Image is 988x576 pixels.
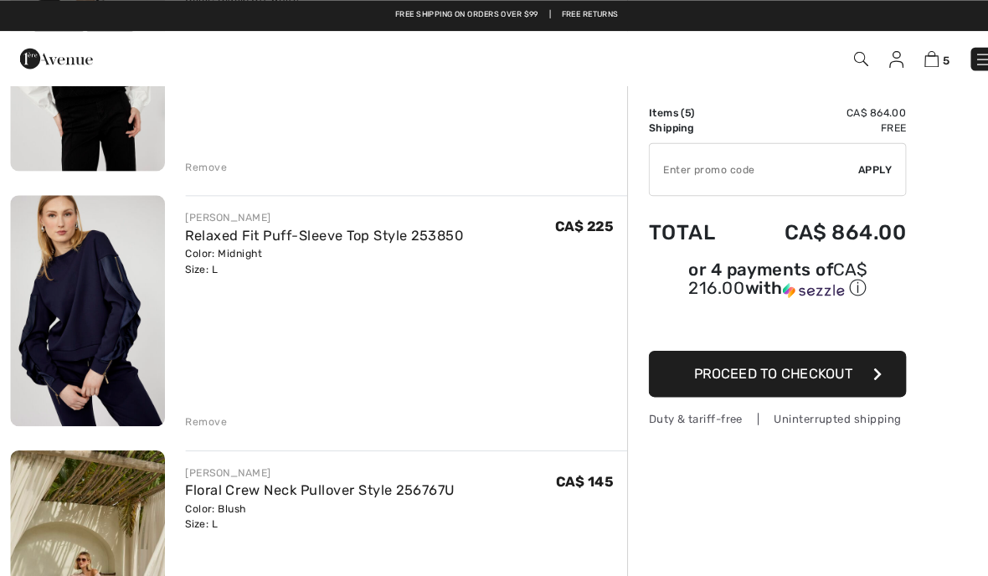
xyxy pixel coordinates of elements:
[19,40,90,74] img: 1ère Avenue
[867,49,881,66] img: My Info
[632,298,883,336] iframe: PayPal-paypal
[763,275,823,291] img: Sezzle
[721,117,883,132] td: Free
[949,49,966,66] img: Menu
[535,8,537,20] span: |
[677,356,831,372] span: Proceed to Checkout
[632,342,883,387] button: Proceed to Checkout
[632,102,721,117] td: Items ( )
[901,47,926,67] a: 5
[901,49,915,65] img: Shopping Bag
[547,8,603,20] a: Free Returns
[633,140,836,190] input: Promo code
[721,198,883,255] td: CA$ 864.00
[632,255,883,298] div: or 4 payments ofCA$ 216.00withSezzle Click to learn more about Sezzle
[667,104,673,116] span: 5
[836,157,870,172] span: Apply
[671,252,845,291] span: CA$ 216.00
[10,190,161,415] img: Relaxed Fit Puff-Sleeve Top Style 253850
[542,461,598,477] span: CA$ 145
[181,204,452,219] div: [PERSON_NAME]
[632,198,721,255] td: Total
[181,470,444,486] a: Floral Crew Neck Pullover Style 256767U
[832,50,846,64] img: Search
[632,255,883,292] div: or 4 payments of with
[181,221,452,237] a: Relaxed Fit Puff-Sleeve Top Style 253850
[181,155,222,170] div: Remove
[541,213,598,229] span: CA$ 225
[385,8,525,20] a: Free shipping on orders over $99
[19,48,90,64] a: 1ère Avenue
[181,453,444,468] div: [PERSON_NAME]
[632,117,721,132] td: Shipping
[721,102,883,117] td: CA$ 864.00
[181,404,222,419] div: Remove
[632,400,883,416] div: Duty & tariff-free | Uninterrupted shipping
[181,488,444,518] div: Color: Blush Size: L
[181,239,452,270] div: Color: Midnight Size: L
[919,53,926,65] span: 5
